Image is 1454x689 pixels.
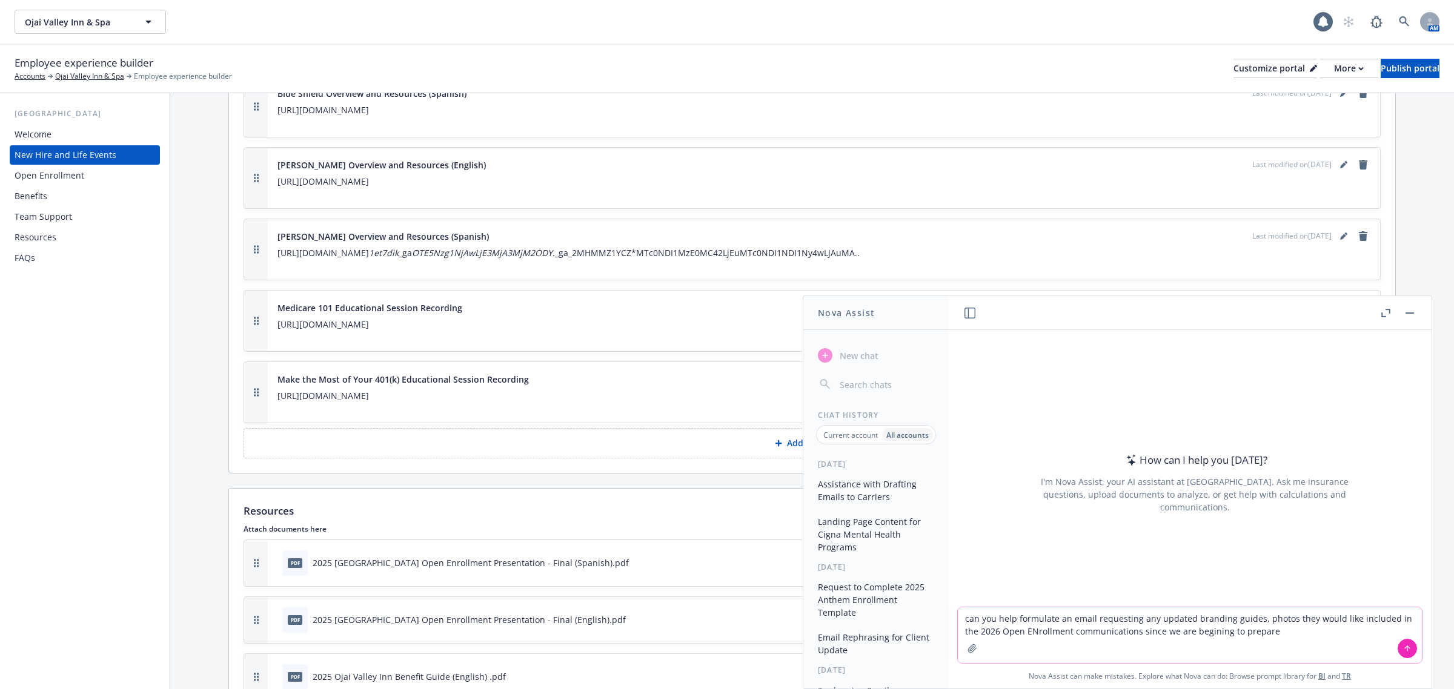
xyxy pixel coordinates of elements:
em: 1et7dik [369,247,399,259]
div: Resources [15,228,56,247]
button: Landing Page Content for Cigna Mental Health Programs [813,512,938,557]
p: Resources [244,503,294,519]
p: [URL][DOMAIN_NAME] [277,389,1370,403]
span: New chat [837,349,878,362]
div: New Hire and Life Events [15,145,116,165]
span: pdf [288,615,302,624]
span: [PERSON_NAME] Overview and Resources (Spanish) [277,230,489,243]
p: Add quick links [787,437,850,449]
p: Current account [823,430,878,440]
span: pdf [288,672,302,681]
span: Nova Assist can make mistakes. Explore what Nova can do: Browse prompt library for and [1029,664,1351,688]
div: Benefits [15,186,47,206]
span: Last modified on [DATE] [1252,88,1332,99]
div: I'm Nova Assist, your AI assistant at [GEOGRAPHIC_DATA]. Ask me insurance questions, upload docum... [1024,475,1365,513]
div: Team Support [15,207,72,226]
a: Resources [10,228,160,247]
a: remove [1356,157,1370,172]
a: FAQs [10,248,160,268]
a: Accounts [15,71,45,82]
a: Open Enrollment [10,166,160,185]
button: Ojai Valley Inn & Spa [15,10,166,34]
p: [URL][DOMAIN_NAME] [277,317,1370,332]
a: Welcome [10,125,160,144]
p: [URL][DOMAIN_NAME] _ga _ga_2MHMMZ1YCZ*MTc0NDI1MzE0MC42LjEuMTc0NDI1NDI1Ny4wLjAuMA.. [277,246,1370,260]
a: editPencil [1336,229,1351,243]
a: editPencil [1336,157,1351,172]
a: remove [1356,86,1370,101]
div: [GEOGRAPHIC_DATA] [10,108,160,120]
div: 2025 [GEOGRAPHIC_DATA] Open Enrollment Presentation - Final (English).pdf [313,613,626,626]
button: More [1320,59,1378,78]
button: New chat [813,344,938,366]
button: Add quick links [244,428,1381,458]
em: OTE5Nzg1NjAwLjE3MjA3MjM2ODY. [412,247,555,259]
span: Employee experience builder [15,55,153,71]
div: [DATE] [803,665,948,675]
p: All accounts [886,430,929,440]
textarea: can you help formulate an email requesting any updated branding guides, photos they would like in... [958,607,1422,663]
span: Ojai Valley Inn & Spa [25,16,130,28]
button: Email Rephrasing for Client Update [813,627,938,660]
p: Attach documents here [244,524,1381,534]
div: FAQs [15,248,35,268]
span: Last modified on [DATE] [1252,231,1332,242]
button: Publish portal [1381,59,1439,78]
a: TR [1342,671,1351,681]
a: Search [1392,10,1416,34]
a: Report a Bug [1364,10,1389,34]
div: How can I help you [DATE]? [1123,452,1267,468]
a: New Hire and Life Events [10,145,160,165]
a: editPencil [1336,86,1351,101]
div: [DATE] [803,459,948,469]
p: [URL][DOMAIN_NAME] [277,174,1370,189]
a: Start snowing [1336,10,1361,34]
button: Assistance with Drafting Emails to Carriers [813,474,938,507]
button: Request to Complete 2025 Anthem Enrollment Template [813,577,938,622]
a: remove [1356,229,1370,243]
div: Chat History [803,410,948,420]
input: Search chats [837,376,934,393]
div: More [1334,59,1364,77]
span: Make the Most of Your 401(k) Educational Session Recording [277,373,529,386]
a: BI [1318,671,1326,681]
a: Benefits [10,186,160,206]
div: [DATE] [803,562,948,572]
h1: Nova Assist [818,306,875,319]
p: [URL][DOMAIN_NAME] [277,103,1370,117]
span: pdf [288,558,302,567]
button: Customize portal [1233,59,1317,78]
span: Medicare 101 Educational Session Recording [277,302,462,314]
span: Employee experience builder [134,71,232,82]
div: 2025 Ojai Valley Inn Benefit Guide (English) .pdf [313,670,506,683]
span: Last modified on [DATE] [1252,159,1332,170]
div: 2025 [GEOGRAPHIC_DATA] Open Enrollment Presentation - Final (Spanish).pdf [313,556,629,569]
div: Welcome [15,125,51,144]
span: [PERSON_NAME] Overview and Resources (English) [277,159,486,171]
span: Blue Shield Overview and Resources (Spanish) [277,87,466,100]
a: Ojai Valley Inn & Spa [55,71,124,82]
a: Team Support [10,207,160,226]
div: Open Enrollment [15,166,84,185]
